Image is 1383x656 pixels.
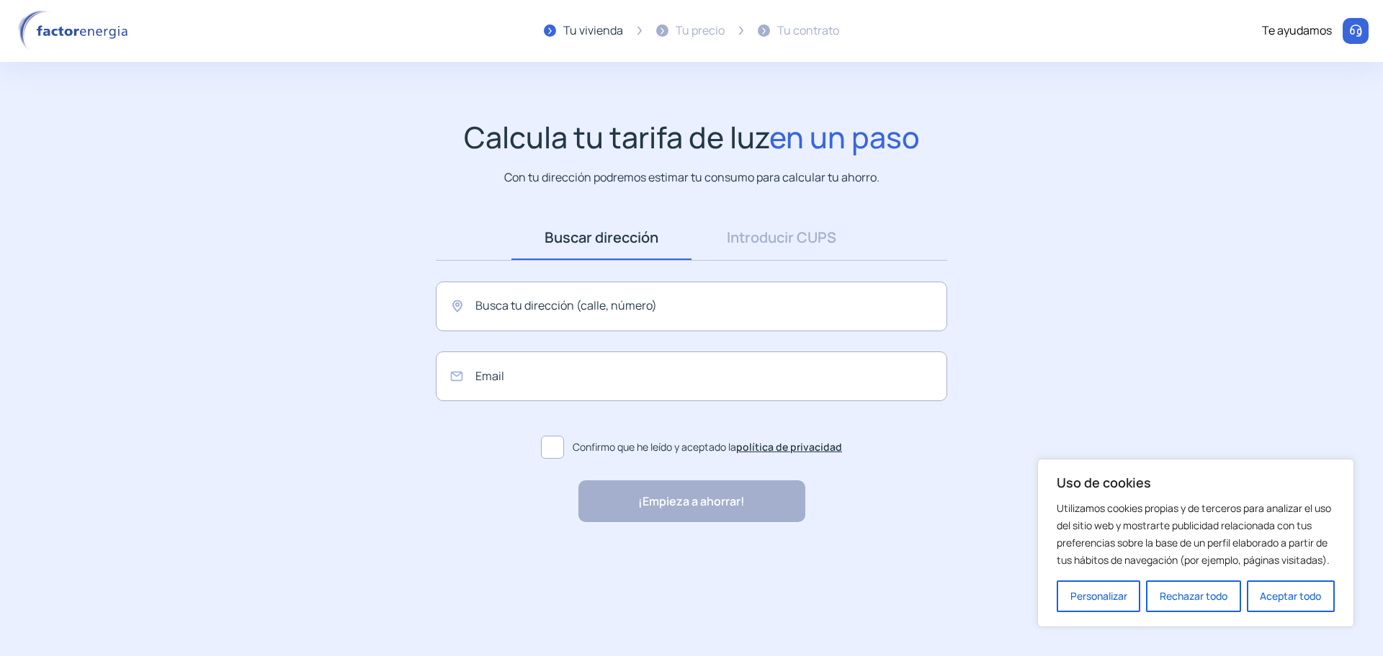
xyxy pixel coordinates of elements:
img: llamar [1348,24,1363,38]
h1: Calcula tu tarifa de luz [464,120,920,155]
button: Aceptar todo [1247,580,1335,612]
a: Introducir CUPS [691,215,872,260]
p: Con tu dirección podremos estimar tu consumo para calcular tu ahorro. [504,169,880,187]
p: Utilizamos cookies propias y de terceros para analizar el uso del sitio web y mostrarte publicida... [1057,500,1335,569]
button: Rechazar todo [1146,580,1240,612]
span: Confirmo que he leído y aceptado la [573,439,842,455]
img: logo factor [14,10,137,52]
span: en un paso [769,117,920,157]
div: Tu precio [676,22,725,40]
div: Tu contrato [777,22,839,40]
a: política de privacidad [736,440,842,454]
button: Personalizar [1057,580,1140,612]
div: Te ayudamos [1262,22,1332,40]
p: Uso de cookies [1057,474,1335,491]
div: Tu vivienda [563,22,623,40]
a: Buscar dirección [511,215,691,260]
div: Uso de cookies [1037,459,1354,627]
